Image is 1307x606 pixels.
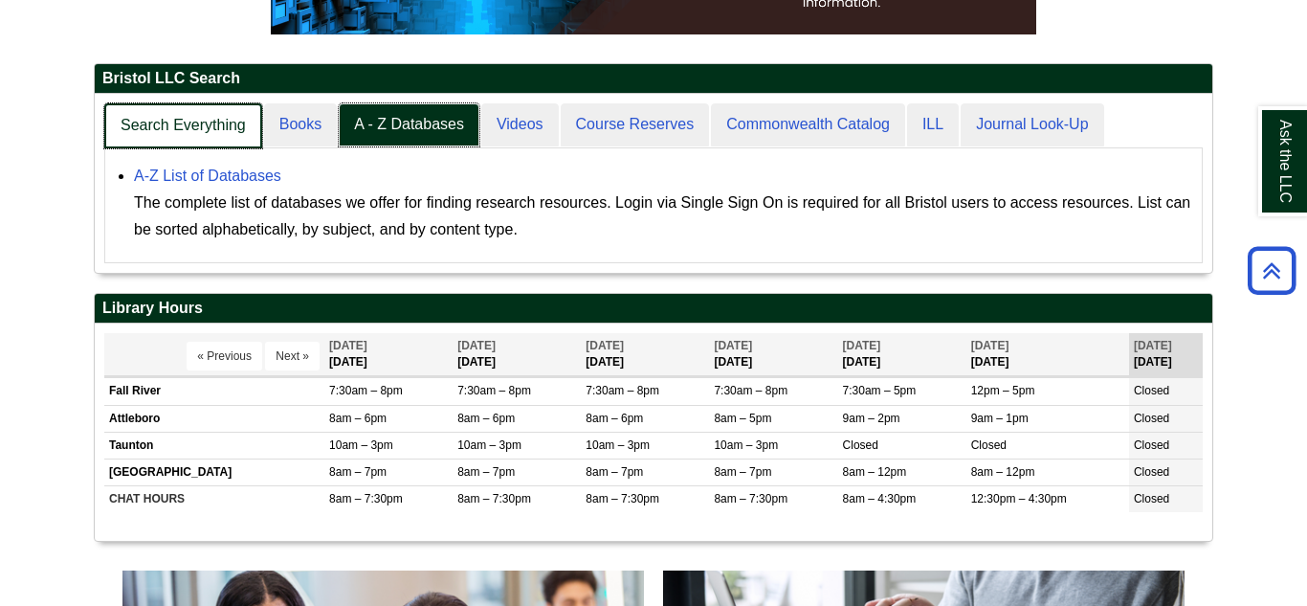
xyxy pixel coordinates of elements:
[971,492,1067,505] span: 12:30pm – 4:30pm
[838,333,966,376] th: [DATE]
[971,384,1035,397] span: 12pm – 5pm
[134,190,1192,243] div: The complete list of databases we offer for finding research resources. Login via Single Sign On ...
[711,103,905,146] a: Commonwealth Catalog
[104,378,324,405] td: Fall River
[714,465,771,479] span: 8am – 7pm
[329,339,367,352] span: [DATE]
[329,384,403,397] span: 7:30am – 8pm
[586,384,659,397] span: 7:30am – 8pm
[104,405,324,432] td: Attleboro
[457,339,496,352] span: [DATE]
[961,103,1103,146] a: Journal Look-Up
[714,492,787,505] span: 8am – 7:30pm
[457,384,531,397] span: 7:30am – 8pm
[714,412,771,425] span: 8am – 5pm
[966,333,1129,376] th: [DATE]
[971,339,1009,352] span: [DATE]
[457,492,531,505] span: 8am – 7:30pm
[457,412,515,425] span: 8am – 6pm
[324,333,453,376] th: [DATE]
[481,103,559,146] a: Videos
[329,438,393,452] span: 10am – 3pm
[104,103,262,148] a: Search Everything
[1134,384,1169,397] span: Closed
[843,339,881,352] span: [DATE]
[971,412,1029,425] span: 9am – 1pm
[104,459,324,485] td: [GEOGRAPHIC_DATA]
[1134,492,1169,505] span: Closed
[329,465,387,479] span: 8am – 7pm
[586,339,624,352] span: [DATE]
[134,168,281,184] a: A-Z List of Databases
[843,384,917,397] span: 7:30am – 5pm
[971,465,1035,479] span: 8am – 12pm
[457,438,521,452] span: 10am – 3pm
[843,465,907,479] span: 8am – 12pm
[586,412,643,425] span: 8am – 6pm
[1134,412,1169,425] span: Closed
[714,384,787,397] span: 7:30am – 8pm
[339,103,479,146] a: A - Z Databases
[329,412,387,425] span: 8am – 6pm
[714,339,752,352] span: [DATE]
[1241,258,1302,283] a: Back to Top
[104,432,324,459] td: Taunton
[843,492,917,505] span: 8am – 4:30pm
[714,438,778,452] span: 10am – 3pm
[581,333,709,376] th: [DATE]
[329,492,403,505] span: 8am – 7:30pm
[843,438,878,452] span: Closed
[709,333,837,376] th: [DATE]
[457,465,515,479] span: 8am – 7pm
[104,486,324,513] td: CHAT HOURS
[586,438,650,452] span: 10am – 3pm
[586,465,643,479] span: 8am – 7pm
[1134,438,1169,452] span: Closed
[264,103,337,146] a: Books
[95,294,1212,324] h2: Library Hours
[265,342,320,370] button: Next »
[586,492,659,505] span: 8am – 7:30pm
[95,64,1212,94] h2: Bristol LLC Search
[1129,333,1203,376] th: [DATE]
[971,438,1007,452] span: Closed
[453,333,581,376] th: [DATE]
[907,103,959,146] a: ILL
[187,342,262,370] button: « Previous
[1134,339,1172,352] span: [DATE]
[843,412,900,425] span: 9am – 2pm
[1134,465,1169,479] span: Closed
[561,103,710,146] a: Course Reserves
